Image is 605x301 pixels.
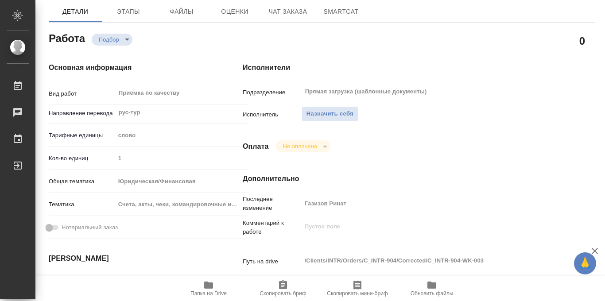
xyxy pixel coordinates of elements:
[243,110,302,119] p: Исполнитель
[213,6,256,17] span: Оценки
[243,62,595,73] h4: Исполнители
[49,131,115,140] p: Тарифные единицы
[267,6,309,17] span: Чат заказа
[306,109,353,119] span: Назначить себя
[280,143,320,150] button: Не оплачена
[243,219,302,236] p: Комментарий к работе
[115,152,248,165] input: Пустое поле
[243,257,302,266] p: Путь на drive
[320,276,395,301] button: Скопировать мини-бриф
[243,141,269,152] h4: Оплата
[578,254,593,273] span: 🙏
[243,174,595,184] h4: Дополнительно
[49,200,115,209] p: Тематика
[96,36,122,43] button: Подбор
[579,33,585,48] h2: 0
[49,253,207,264] h4: [PERSON_NAME]
[574,252,596,274] button: 🙏
[327,290,388,297] span: Скопировать мини-бриф
[49,62,207,73] h4: Основная информация
[260,290,306,297] span: Скопировать бриф
[49,177,115,186] p: Общая тематика
[395,276,469,301] button: Обновить файлы
[115,128,248,143] div: слово
[160,6,203,17] span: Файлы
[107,6,150,17] span: Этапы
[302,106,358,122] button: Назначить себя
[411,290,454,297] span: Обновить файлы
[49,109,115,118] p: Направление перевода
[115,197,248,212] div: Счета, акты, чеки, командировочные и таможенные документы
[276,140,330,152] div: Подбор
[171,276,246,301] button: Папка на Drive
[49,89,115,98] p: Вид работ
[49,154,115,163] p: Кол-во единиц
[243,195,302,212] p: Последнее изменение
[115,174,248,189] div: Юридическая/Финансовая
[54,6,97,17] span: Детали
[320,6,362,17] span: SmartCat
[49,30,85,46] h2: Работа
[243,88,302,97] p: Подразделение
[62,223,118,232] span: Нотариальный заказ
[302,197,566,210] input: Пустое поле
[302,253,566,268] textarea: /Clients/INTR/Orders/C_INTR-904/Corrected/C_INTR-904-WK-003
[246,276,320,301] button: Скопировать бриф
[190,290,227,297] span: Папка на Drive
[101,276,179,289] input: Пустое поле
[92,34,132,46] div: Подбор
